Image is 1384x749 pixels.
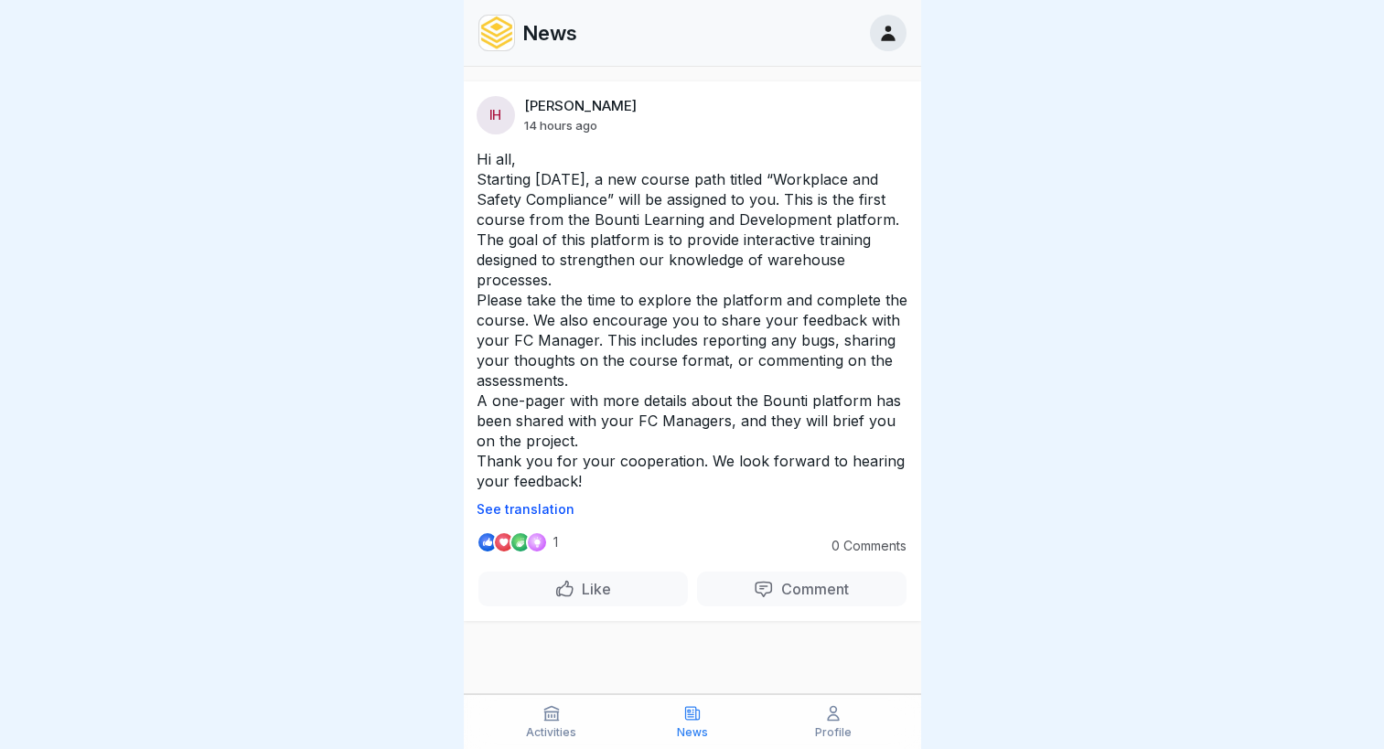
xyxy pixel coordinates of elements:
[477,96,515,134] div: IH
[806,539,907,553] p: 0 Comments
[479,16,514,50] img: lqzj4kuucpkhnephc2ru2o4z.png
[477,149,908,491] p: Hi all, Starting [DATE], a new course path titled “Workplace and Safety Compliance” will be assig...
[574,580,611,598] p: Like
[524,118,597,133] p: 14 hours ago
[774,580,849,598] p: Comment
[553,535,558,550] p: 1
[522,21,577,45] p: News
[524,98,637,114] p: [PERSON_NAME]
[477,502,908,517] p: See translation
[815,726,852,739] p: Profile
[677,726,708,739] p: News
[526,726,576,739] p: Activities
